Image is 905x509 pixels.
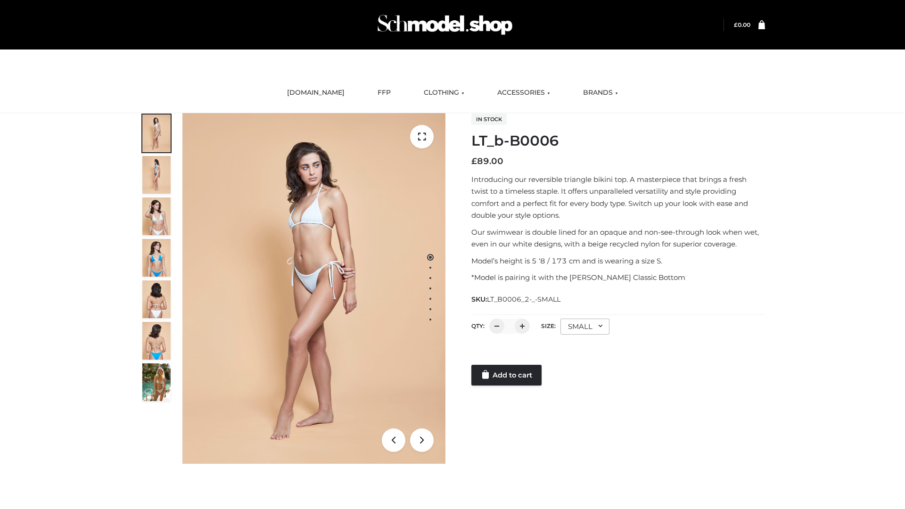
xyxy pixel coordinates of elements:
[142,322,171,360] img: ArielClassicBikiniTop_CloudNine_AzureSky_OW114ECO_8-scaled.jpg
[471,226,765,250] p: Our swimwear is double lined for an opaque and non-see-through look when wet, even in our white d...
[142,363,171,401] img: Arieltop_CloudNine_AzureSky2.jpg
[471,132,765,149] h1: LT_b-B0006
[471,156,503,166] bdi: 89.00
[734,21,750,28] a: £0.00
[471,294,561,305] span: SKU:
[280,82,352,103] a: [DOMAIN_NAME]
[471,322,485,329] label: QTY:
[576,82,625,103] a: BRANDS
[142,156,171,194] img: ArielClassicBikiniTop_CloudNine_AzureSky_OW114ECO_2-scaled.jpg
[541,322,556,329] label: Size:
[487,295,560,304] span: LT_B0006_2-_-SMALL
[182,113,445,464] img: ArielClassicBikiniTop_CloudNine_AzureSky_OW114ECO_1
[417,82,471,103] a: CLOTHING
[471,255,765,267] p: Model’s height is 5 ‘8 / 173 cm and is wearing a size S.
[471,173,765,222] p: Introducing our reversible triangle bikini top. A masterpiece that brings a fresh twist to a time...
[471,156,477,166] span: £
[471,365,542,386] a: Add to cart
[370,82,398,103] a: FFP
[142,280,171,318] img: ArielClassicBikiniTop_CloudNine_AzureSky_OW114ECO_7-scaled.jpg
[374,6,516,43] img: Schmodel Admin 964
[734,21,738,28] span: £
[560,319,609,335] div: SMALL
[142,239,171,277] img: ArielClassicBikiniTop_CloudNine_AzureSky_OW114ECO_4-scaled.jpg
[142,115,171,152] img: ArielClassicBikiniTop_CloudNine_AzureSky_OW114ECO_1-scaled.jpg
[490,82,557,103] a: ACCESSORIES
[734,21,750,28] bdi: 0.00
[142,197,171,235] img: ArielClassicBikiniTop_CloudNine_AzureSky_OW114ECO_3-scaled.jpg
[471,114,507,125] span: In stock
[471,271,765,284] p: *Model is pairing it with the [PERSON_NAME] Classic Bottom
